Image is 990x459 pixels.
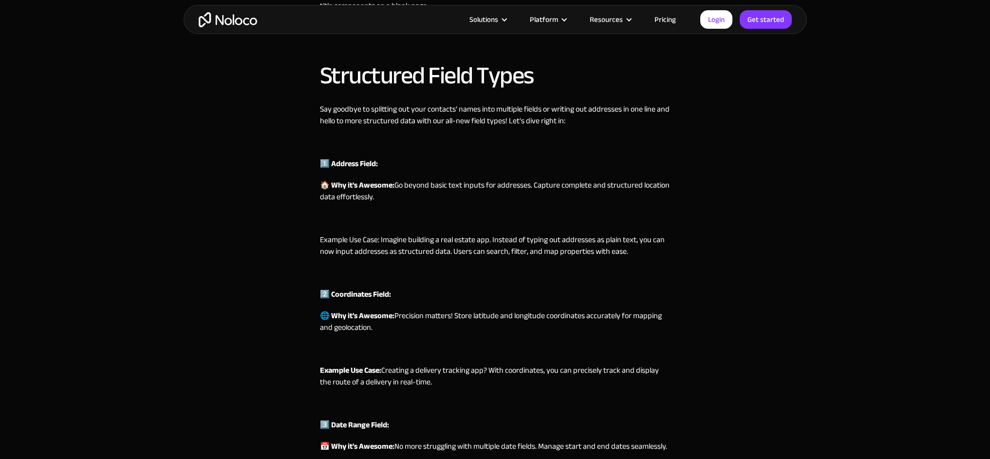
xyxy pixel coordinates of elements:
[530,13,558,26] div: Platform
[642,13,688,26] a: Pricing
[320,156,378,171] strong: 1️⃣ Address Field:
[320,62,534,89] h2: Structured Field Types
[320,310,671,333] p: Precision matters! Store latitude and longitude coordinates accurately for mapping and geolocation.
[320,308,394,323] strong: 🌐 Why it's Awesome:
[740,10,792,29] a: Get started
[320,398,671,409] p: ‍
[320,234,671,257] p: Example Use Case: Imagine building a real estate app. Instead of typing out addresses as plain te...
[320,440,671,452] p: No more struggling with multiple date fields. Manage start and end dates seamlessly.
[700,10,732,29] a: Login
[457,13,518,26] div: Solutions
[320,267,671,279] p: ‍
[320,287,391,302] strong: 2️⃣ Coordinates Field:
[320,178,394,192] strong: 🏠 Why it's Awesome:
[320,363,381,378] strong: Example Use Case:
[320,418,389,432] strong: 3️⃣ Date Range Field:
[518,13,578,26] div: Platform
[199,12,257,27] a: home
[320,136,671,148] p: ‍
[320,439,394,454] strong: 📅 Why it's Awesome:
[320,364,671,388] p: Creating a delivery tracking app? With coordinates, you can precisely track and display the route...
[320,343,671,355] p: ‍
[320,103,671,127] p: Say goodbye to splitting out your contacts’ names into multiple fields or writing out addresses i...
[320,212,671,224] p: ‍
[578,13,642,26] div: Resources
[469,13,498,26] div: Solutions
[320,179,671,203] p: Go beyond basic text inputs for addresses. Capture complete and structured location data effortle...
[590,13,623,26] div: Resources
